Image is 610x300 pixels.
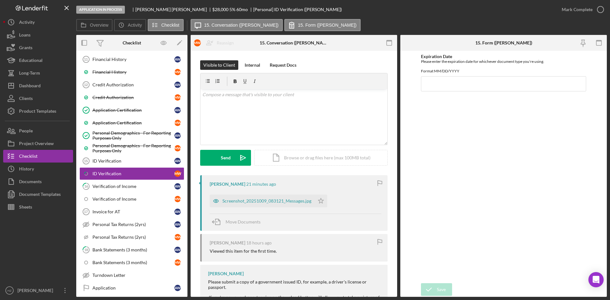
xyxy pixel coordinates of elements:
div: Clients [19,92,33,106]
a: People [3,124,73,137]
div: Personal Tax Returns (2yrs) [92,222,174,227]
div: 15. Conversation ([PERSON_NAME]) [260,40,329,45]
div: Mark Complete [562,3,593,16]
span: $28,000 [212,7,228,12]
button: MWReassign [191,37,240,49]
div: ID Verification [92,158,174,163]
tspan: 15 [84,159,88,163]
div: Application [92,285,174,290]
div: Loans [19,29,30,43]
div: M W [194,39,201,46]
div: Verification of Income [92,184,174,189]
button: Screenshot_20251009_083121_Messages.jpg [210,195,327,207]
a: Application CertificationAW [79,104,184,117]
button: Visible to Client [200,60,238,70]
div: Educational [19,54,43,68]
div: A W [174,209,181,215]
a: Application CertificationMW [79,117,184,129]
div: M W [174,94,181,101]
div: Financial History [92,57,174,62]
div: [PERSON_NAME] [PERSON_NAME] [135,7,212,12]
button: 15. Form ([PERSON_NAME]) [284,19,361,31]
div: Grants [19,41,32,56]
div: [PERSON_NAME] [208,271,244,276]
div: Personal Demographics - For Reporting Purposes Only [92,130,174,141]
button: Send [200,150,251,166]
div: M W [174,120,181,126]
div: Application In Process [76,6,125,14]
button: HZ[PERSON_NAME] [3,284,73,297]
div: Reassign [217,37,234,49]
label: Activity [128,23,142,28]
span: Move Documents [226,219,261,224]
button: Mark Complete [555,3,607,16]
tspan: 11 [84,57,88,61]
div: 5 % [229,7,235,12]
div: Save [437,283,446,296]
div: M W [174,69,181,75]
div: Visible to Client [203,60,235,70]
div: 60 mo [236,7,248,12]
div: Turndown Letter [92,273,184,278]
a: 18Bank Statements (3 months)AW [79,243,184,256]
div: Checklist [19,150,37,164]
button: Product Templates [3,105,73,117]
a: Turndown Letter [79,269,184,282]
div: Verification of Income [92,197,174,202]
button: Checklist [148,19,184,31]
div: A W [174,158,181,164]
a: Personal Tax Returns (2yrs)MW [79,231,184,243]
div: Personal Demographics - For Reporting Purposes Only [92,143,174,153]
a: Loans [3,29,73,41]
div: M W [174,234,181,240]
button: Overview [76,19,112,31]
div: [PERSON_NAME] [210,240,245,245]
button: Activity [114,19,146,31]
time: 2025-10-08 21:54 [246,240,272,245]
div: [PERSON_NAME] [16,284,57,298]
a: Educational [3,54,73,67]
div: Request Docs [270,60,296,70]
div: A W [174,221,181,228]
div: Document Templates [19,188,61,202]
label: Checklist [161,23,180,28]
button: History [3,163,73,175]
div: [PERSON_NAME] [210,182,245,187]
a: Bank Statements (3 months)MW [79,256,184,269]
div: A W [174,56,181,63]
tspan: 16 [84,184,88,188]
time: 2025-10-09 15:32 [246,182,276,187]
a: Personal Demographics - For Reporting Purposes OnlyAW [79,129,184,142]
div: M W [174,196,181,202]
a: 17Invoice for ATAW [79,205,184,218]
a: Sheets [3,201,73,213]
button: Internal [241,60,263,70]
label: Overview [90,23,108,28]
div: Documents [19,175,42,190]
button: 15. Conversation ([PERSON_NAME]) [191,19,283,31]
button: Activity [3,16,73,29]
a: Personal Demographics - For Reporting Purposes OnlyMW [79,142,184,155]
button: Clients [3,92,73,105]
a: ID VerificationMW [79,167,184,180]
a: Credit AuthorizationMW [79,91,184,104]
button: Grants [3,41,73,54]
tspan: 18 [84,248,88,252]
a: 15ID VerificationAW [79,155,184,167]
button: Move Documents [210,214,267,230]
button: Documents [3,175,73,188]
div: History [19,163,34,177]
a: Checklist [3,150,73,163]
div: Application Certification [92,120,174,125]
div: Dashboard [19,79,41,94]
div: Personal Tax Returns (2yrs) [92,235,174,240]
div: Credit Authorization [92,95,174,100]
button: Dashboard [3,79,73,92]
div: A W [174,132,181,139]
div: Credit Authorization [92,82,174,87]
button: Project Overview [3,137,73,150]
